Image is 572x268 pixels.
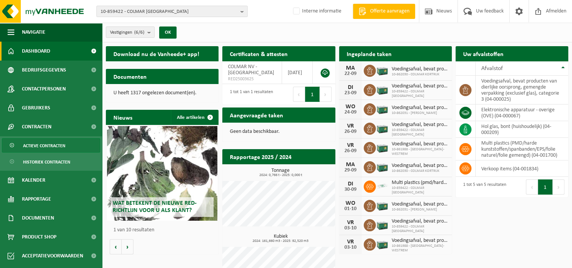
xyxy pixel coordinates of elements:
[376,199,389,212] img: PB-LB-0680-HPE-GN-01
[392,83,448,89] span: Voedingsafval, bevat producten van dierlijke oorsprong, gemengde verpakking (exc...
[226,173,335,177] span: 2024: 0,766 t - 2025: 0,000 t
[110,239,122,254] button: Vorige
[22,209,54,227] span: Documenten
[106,110,140,125] h2: Nieuws
[22,79,66,98] span: Contactpersonen
[392,218,448,224] span: Voedingsafval, bevat producten van dierlijke oorsprong, gemengde verpakking (exc...
[376,218,389,231] img: PB-LB-0680-HPE-GN-01
[392,89,448,98] span: 10-859422 - COLMAR [GEOGRAPHIC_DATA]
[343,142,358,148] div: VR
[22,117,51,136] span: Contracten
[96,6,248,17] button: 10-859422 - COLMAR [GEOGRAPHIC_DATA]
[392,122,448,128] span: Voedingsafval, bevat producten van dierlijke oorsprong, gemengde verpakking (exc...
[23,139,65,153] span: Actieve contracten
[113,200,197,213] span: Wat betekent de nieuwe RED-richtlijn voor u als klant?
[343,239,358,245] div: VR
[343,226,358,231] div: 03-10
[392,147,448,156] span: 10-861988 - [GEOGRAPHIC_DATA]-WESTREM
[106,46,207,61] h2: Download nu de Vanheede+ app!
[392,163,448,169] span: Voedingsafval, bevat producten van dierlijke oorsprong, gemengde verpakking (exc...
[392,105,448,111] span: Voedingsafval, bevat producten van dierlijke oorsprong, gemengde verpakking (exc...
[343,129,358,134] div: 26-09
[476,76,568,104] td: voedingsafval, bevat producten van dierlijke oorsprong, gemengde verpakking (exclusief glas), cat...
[526,179,538,195] button: Previous
[392,141,448,147] span: Voedingsafval, bevat producten van dierlijke oorsprong, gemengde verpakking (exc...
[282,61,313,84] td: [DATE]
[226,168,335,177] h3: Tonnage
[343,206,358,212] div: 01-10
[107,126,217,221] a: Wat betekent de nieuwe RED-richtlijn voor u als klant?
[159,26,177,39] button: OK
[22,98,50,117] span: Gebruikers
[22,246,83,265] span: Acceptatievoorwaarden
[376,237,389,250] img: PB-LB-0680-HPE-GN-01
[343,181,358,187] div: DI
[476,138,568,160] td: multi plastics (PMD/harde kunststoffen/spanbanden/EPS/folie naturel/folie gemengd) (04-001700)
[343,104,358,110] div: WO
[305,87,320,102] button: 1
[23,155,70,169] span: Historiek contracten
[228,76,276,82] span: RED25003625
[22,171,45,190] span: Kalender
[392,186,448,195] span: 10-859422 - COLMAR [GEOGRAPHIC_DATA]
[392,169,448,173] span: 10-862030 - COLMAR KORTRIJK
[22,190,51,209] span: Rapportage
[392,66,448,72] span: Voedingsafval, bevat producten van dierlijke oorsprong, gemengde verpakking (exc...
[22,61,66,79] span: Bedrijfsgegevens
[392,224,448,234] span: 10-859422 - COLMAR [GEOGRAPHIC_DATA]
[353,4,415,19] a: Offerte aanvragen
[343,200,358,206] div: WO
[2,138,100,153] a: Actieve contracten
[222,46,295,61] h2: Certificaten & attesten
[459,179,506,195] div: 1 tot 5 van 5 resultaten
[376,141,389,154] img: PB-LB-0680-HPE-GN-01
[392,244,448,253] span: 10-861988 - [GEOGRAPHIC_DATA]-WESTREM
[228,64,274,76] span: COLMAR NV - [GEOGRAPHIC_DATA]
[392,128,448,137] span: 10-859422 - COLMAR [GEOGRAPHIC_DATA]
[291,6,341,17] label: Interne informatie
[392,180,448,186] span: Multi plastics (pmd/harde kunststoffen/spanbanden/eps/folie naturel/folie gemeng...
[230,129,327,134] p: Geen data beschikbaar.
[456,46,511,61] h2: Uw afvalstoffen
[122,239,133,254] button: Volgende
[343,90,358,96] div: 23-09
[279,164,335,179] a: Bekijk rapportage
[343,71,358,76] div: 22-09
[2,154,100,169] a: Historiek contracten
[22,42,50,61] span: Dashboard
[376,64,389,76] img: PB-LB-0680-HPE-GN-01
[392,207,448,212] span: 10-862031 - [PERSON_NAME]
[343,168,358,173] div: 29-09
[110,27,144,38] span: Vestigingen
[376,102,389,115] img: PB-LB-0680-HPE-GN-01
[343,84,358,90] div: DI
[343,245,358,250] div: 03-10
[376,83,389,96] img: PB-LB-0680-HPE-GN-01
[106,26,155,38] button: Vestigingen(6/6)
[392,201,448,207] span: Voedingsafval, bevat producten van dierlijke oorsprong, gemengde verpakking (exc...
[392,238,448,244] span: Voedingsafval, bevat producten van dierlijke oorsprong, gemengde verpakking (exc...
[376,122,389,134] img: PB-LB-0680-HPE-GN-01
[22,227,56,246] span: Product Shop
[376,179,389,192] img: LP-SK-00500-LPE-16
[113,90,211,96] p: U heeft 1317 ongelezen document(en).
[481,65,503,72] span: Afvalstof
[226,234,335,243] h3: Kubiek
[368,8,411,15] span: Offerte aanvragen
[343,187,358,192] div: 30-09
[101,6,237,17] span: 10-859422 - COLMAR [GEOGRAPHIC_DATA]
[106,69,154,84] h2: Documenten
[476,121,568,138] td: hol glas, bont (huishoudelijk) (04-000209)
[476,160,568,177] td: verkoop items (04-001834)
[222,149,299,164] h2: Rapportage 2025 / 2024
[343,220,358,226] div: VR
[22,23,45,42] span: Navigatie
[343,148,358,154] div: 26-09
[222,108,291,122] h2: Aangevraagde taken
[538,179,553,195] button: 1
[320,87,332,102] button: Next
[343,110,358,115] div: 24-09
[392,72,448,77] span: 10-862030 - COLMAR KORTRIJK
[343,162,358,168] div: MA
[226,86,273,103] div: 1 tot 1 van 1 resultaten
